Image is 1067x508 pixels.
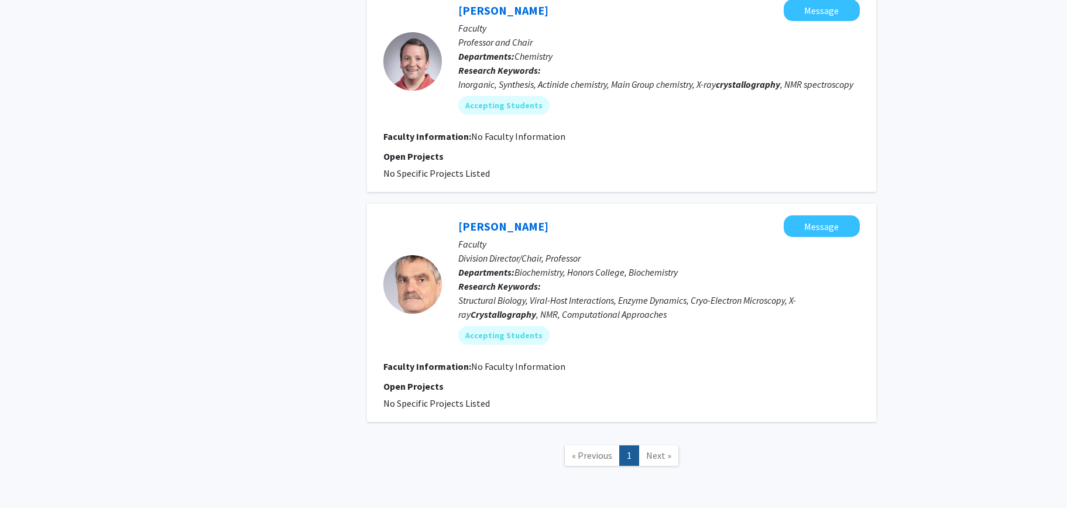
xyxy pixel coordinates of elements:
[716,78,780,90] b: crystallography
[514,50,553,62] span: Chemistry
[383,149,860,163] p: Open Projects
[458,251,860,265] p: Division Director/Chair, Professor
[471,131,565,142] span: No Faculty Information
[458,50,514,62] b: Departments:
[471,308,536,320] b: Crystallography
[458,3,548,18] a: [PERSON_NAME]
[458,293,860,321] div: Structural Biology, Viral-Host Interactions, Enzyme Dynamics, Cryo-Electron Microscopy, X-ray , N...
[383,361,471,372] b: Faculty Information:
[619,445,639,466] a: 1
[784,215,860,237] button: Message Michael Chapman
[458,266,514,278] b: Departments:
[383,131,471,142] b: Faculty Information:
[458,21,860,35] p: Faculty
[458,35,860,49] p: Professor and Chair
[458,237,860,251] p: Faculty
[458,64,541,76] b: Research Keywords:
[471,361,565,372] span: No Faculty Information
[458,77,860,91] div: Inorganic, Synthesis, Actinide chemistry, Main Group chemistry, X-ray , NMR spectroscopy
[458,219,548,234] a: [PERSON_NAME]
[458,96,550,115] mat-chip: Accepting Students
[458,280,541,292] b: Research Keywords:
[639,445,679,466] a: Next Page
[9,455,50,499] iframe: Chat
[367,434,876,481] nav: Page navigation
[383,167,490,179] span: No Specific Projects Listed
[383,397,490,409] span: No Specific Projects Listed
[572,449,612,461] span: « Previous
[383,379,860,393] p: Open Projects
[514,266,678,278] span: Biochemistry, Honors College, Biochemistry
[564,445,620,466] a: Previous Page
[458,326,550,345] mat-chip: Accepting Students
[646,449,671,461] span: Next »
